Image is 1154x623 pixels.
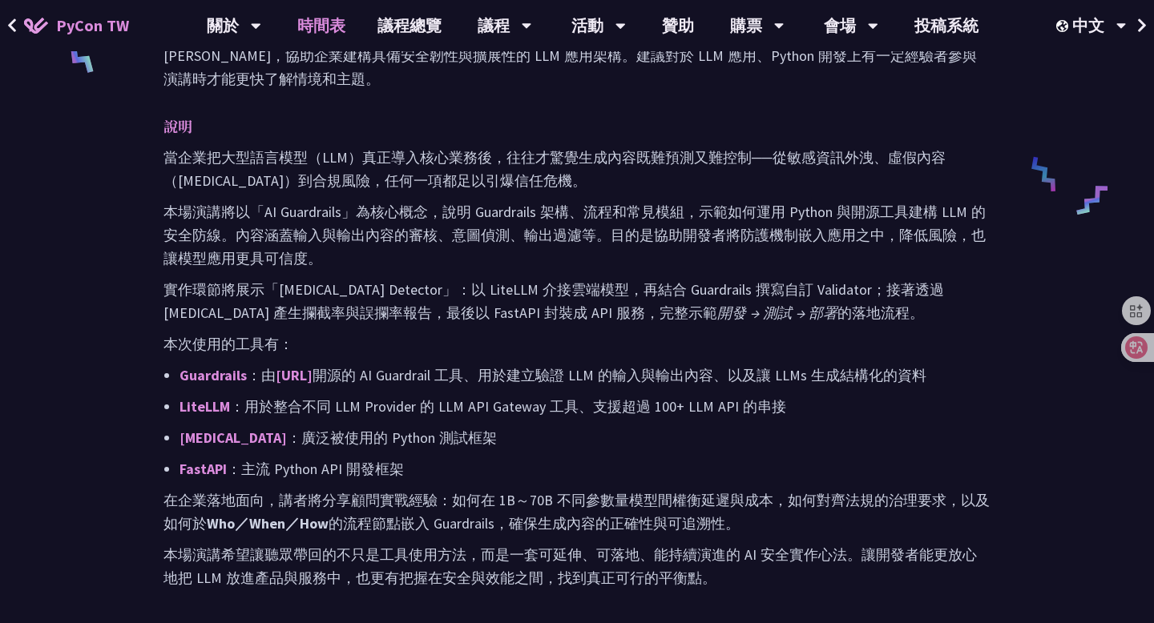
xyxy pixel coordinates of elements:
[1056,20,1072,32] img: Locale Icon
[180,460,227,478] a: FastAPI
[180,395,991,418] p: ：用於整合不同 LLM Provider 的 LLM API Gateway 工具、支援超過 100+ LLM API 的串接
[163,200,991,270] p: 本場演講將以「AI Guardrails」為核心概念，說明 Guardrails 架構、流程和常見模組，示範如何運用 Python 與開源工具建構 LLM 的安全防線。內容涵蓋輸入與輸出內容的審...
[180,457,991,480] p: ：主流 Python API 開發框架
[276,366,313,384] a: [URL]
[163,488,991,535] p: 在企業落地面向，講者將分享顧問實戰經驗：如何在 1B～70B 不同參數量模型間權衡延遲與成本，如何對齊法規的治理要求，以及如何於 的流程節點嵌入 Guardrails，確保生成內容的正確性與可追溯性。
[180,426,991,449] p: ：廣泛被使用的 Python 測試框架
[163,543,991,589] p: 本場演講希望讓聽眾帶回的不只是工具使用方法，而是一套可延伸、可落地、能持續演進的 AI 安全實作心法。讓開發者能更放心地把 LLM 放進產品與服務中，也更有把握在安全與效能之間，找到真正可行的平衡點。
[180,364,991,387] p: ：由 開源的 AI Guardrail 工具、用於建立驗證 LLM 的輸入與輸出內容、以及讓 LLMs 生成結構化的資料
[163,115,958,138] p: 說明
[180,397,230,416] a: LiteLLM
[717,303,837,322] em: 開發 → 測試 → 部署
[180,428,287,447] a: [MEDICAL_DATA]
[180,366,247,384] a: Guardrails
[163,146,991,192] p: 當企業把大型語言模型（LLM）真正導入核心業務後，往往才驚覺生成內容既難預測又難控制──從敏感資訊外洩、虛假內容（[MEDICAL_DATA]）到合規風險，任何一項都足以引爆信任危機。
[8,6,145,46] a: PyCon TW
[163,278,991,324] p: 實作環節將展示「[MEDICAL_DATA] Detector」：以 LiteLLM 介接雲端模型，再結合 Guardrails 撰寫自訂 Validator；接著透過 [MEDICAL_DAT...
[24,18,48,34] img: Home icon of PyCon TW 2025
[163,332,991,356] p: 本次使用的工具有：
[56,14,129,38] span: PyCon TW
[207,514,329,533] strong: Who／When／How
